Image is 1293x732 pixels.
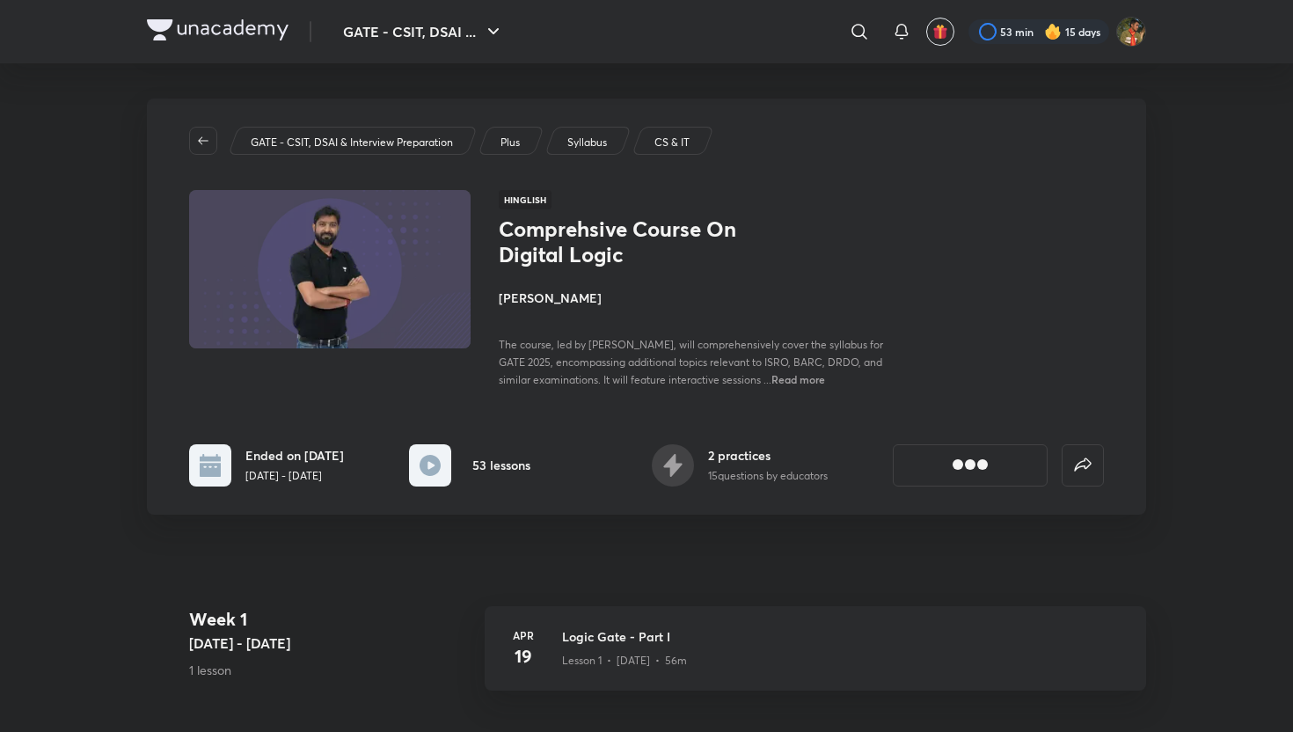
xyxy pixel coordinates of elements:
[506,643,541,670] h4: 19
[708,468,828,484] p: 15 questions by educators
[499,190,552,209] span: Hinglish
[932,24,948,40] img: avatar
[245,468,344,484] p: [DATE] - [DATE]
[147,19,289,40] img: Company Logo
[567,135,607,150] p: Syllabus
[189,661,471,679] p: 1 lesson
[189,633,471,654] h5: [DATE] - [DATE]
[499,338,883,386] span: The course, led by [PERSON_NAME], will comprehensively cover the syllabus for GATE 2025, encompas...
[1116,17,1146,47] img: Sri Roktim
[472,456,530,474] h6: 53 lessons
[251,135,453,150] p: GATE - CSIT, DSAI & Interview Preparation
[498,135,523,150] a: Plus
[771,372,825,386] span: Read more
[1062,444,1104,487] button: false
[186,188,473,350] img: Thumbnail
[485,606,1146,712] a: Apr19Logic Gate - Part ILesson 1 • [DATE] • 56m
[506,627,541,643] h6: Apr
[562,653,687,669] p: Lesson 1 • [DATE] • 56m
[654,135,690,150] p: CS & IT
[245,446,344,465] h6: Ended on [DATE]
[565,135,610,150] a: Syllabus
[893,444,1048,487] button: [object Object]
[248,135,457,150] a: GATE - CSIT, DSAI & Interview Preparation
[562,627,1125,646] h3: Logic Gate - Part I
[189,606,471,633] h4: Week 1
[652,135,693,150] a: CS & IT
[1044,23,1062,40] img: streak
[708,446,828,465] h6: 2 practices
[147,19,289,45] a: Company Logo
[499,289,893,307] h4: [PERSON_NAME]
[926,18,954,46] button: avatar
[332,14,515,49] button: GATE - CSIT, DSAI ...
[499,216,786,267] h1: Comprehsive Course On Digital Logic
[500,135,520,150] p: Plus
